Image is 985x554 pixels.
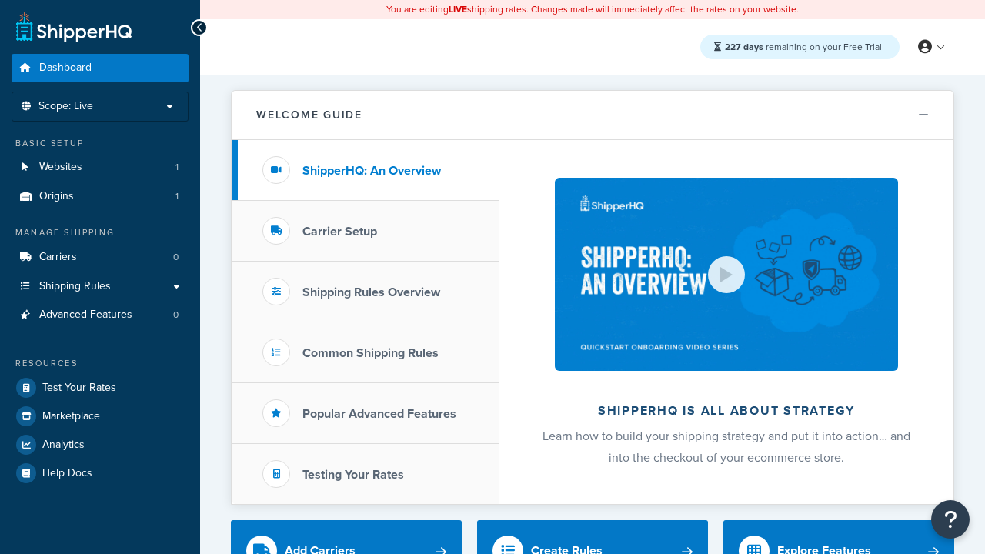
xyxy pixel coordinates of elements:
[38,100,93,113] span: Scope: Live
[12,272,189,301] a: Shipping Rules
[42,467,92,480] span: Help Docs
[540,404,913,418] h2: ShipperHQ is all about strategy
[12,431,189,459] a: Analytics
[302,468,404,482] h3: Testing Your Rates
[12,301,189,329] li: Advanced Features
[555,178,898,371] img: ShipperHQ is all about strategy
[12,54,189,82] a: Dashboard
[12,459,189,487] a: Help Docs
[12,301,189,329] a: Advanced Features0
[175,161,179,174] span: 1
[12,226,189,239] div: Manage Shipping
[12,374,189,402] a: Test Your Rates
[39,62,92,75] span: Dashboard
[725,40,763,54] strong: 227 days
[39,251,77,264] span: Carriers
[256,109,362,121] h2: Welcome Guide
[543,427,910,466] span: Learn how to build your shipping strategy and put it into action… and into the checkout of your e...
[39,280,111,293] span: Shipping Rules
[12,182,189,211] li: Origins
[12,153,189,182] a: Websites1
[302,225,377,239] h3: Carrier Setup
[12,137,189,150] div: Basic Setup
[302,285,440,299] h3: Shipping Rules Overview
[42,410,100,423] span: Marketplace
[173,251,179,264] span: 0
[302,164,441,178] h3: ShipperHQ: An Overview
[12,243,189,272] li: Carriers
[39,190,74,203] span: Origins
[12,153,189,182] li: Websites
[12,182,189,211] a: Origins1
[232,91,953,140] button: Welcome Guide
[449,2,467,16] b: LIVE
[302,407,456,421] h3: Popular Advanced Features
[39,161,82,174] span: Websites
[725,40,882,54] span: remaining on your Free Trial
[12,402,189,430] a: Marketplace
[931,500,970,539] button: Open Resource Center
[173,309,179,322] span: 0
[42,382,116,395] span: Test Your Rates
[12,243,189,272] a: Carriers0
[175,190,179,203] span: 1
[302,346,439,360] h3: Common Shipping Rules
[39,309,132,322] span: Advanced Features
[12,357,189,370] div: Resources
[42,439,85,452] span: Analytics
